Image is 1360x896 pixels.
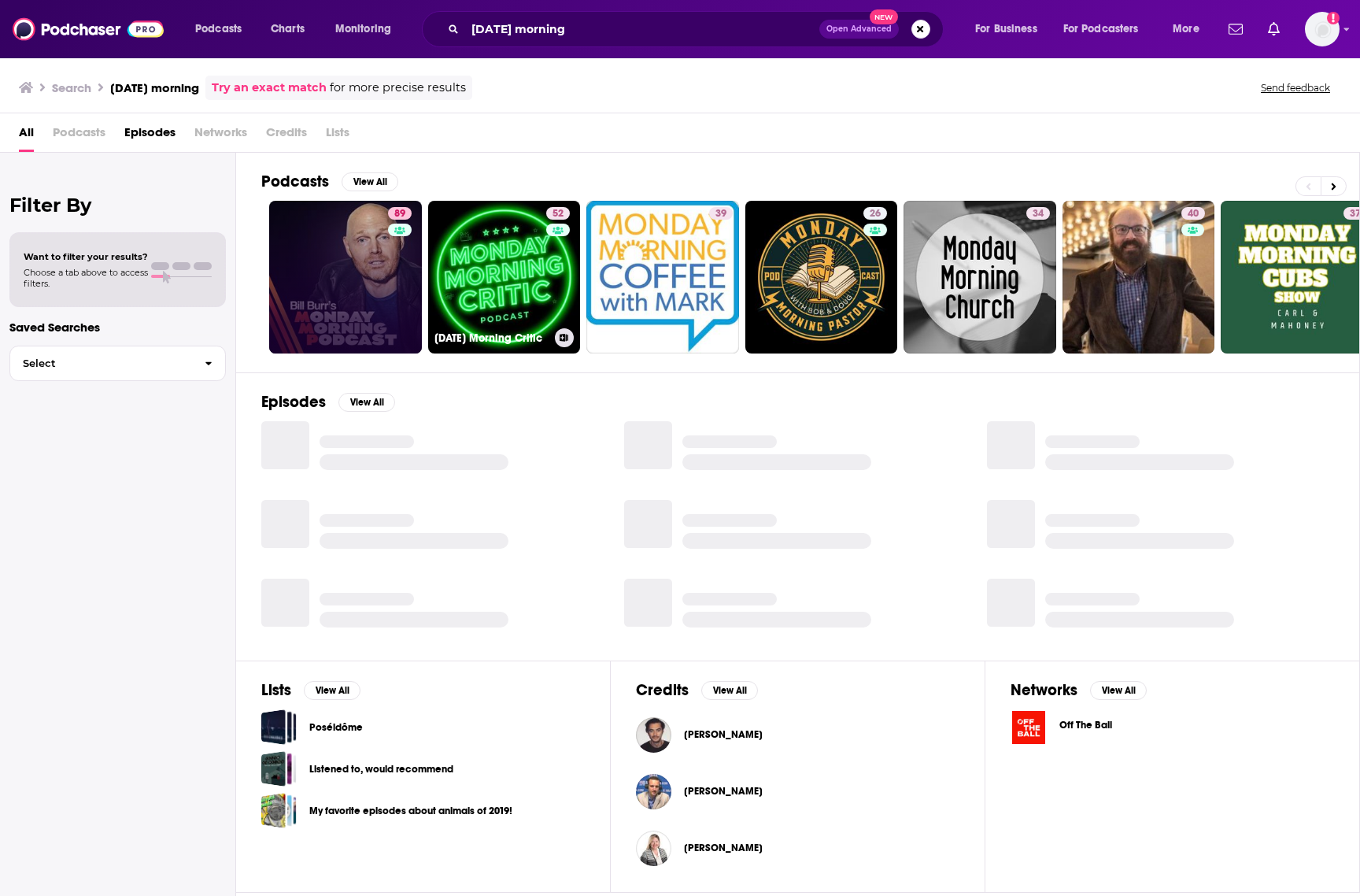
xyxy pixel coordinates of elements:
[546,207,570,220] a: 52
[437,11,959,47] div: Search podcasts, credits, & more...
[9,346,226,381] button: Select
[1053,17,1162,42] button: open menu
[1011,680,1147,700] a: NetworksView All
[110,80,199,95] h3: [DATE] morning
[194,120,247,152] span: Networks
[636,774,671,809] img: Tim Bontemps
[819,20,899,39] button: Open AdvancedNew
[636,823,959,873] button: Julie GunlockJulie Gunlock
[326,120,349,152] span: Lists
[309,719,363,736] a: Poséidôme
[964,17,1057,42] button: open menu
[904,201,1056,354] a: 34
[1173,18,1199,40] span: More
[309,802,512,820] a: My favorite episodes about animals of 2019!
[434,331,549,345] h3: [DATE] Morning Critic
[1162,17,1219,42] button: open menu
[342,172,398,191] button: View All
[552,206,564,222] span: 52
[684,842,763,854] span: [PERSON_NAME]
[212,79,327,97] a: Try an exact match
[745,201,898,354] a: 26
[636,766,959,816] button: Tim BontempsTim Bontemps
[261,172,398,191] a: PodcastsView All
[13,14,164,44] img: Podchaser - Follow, Share and Rate Podcasts
[9,320,226,335] p: Saved Searches
[1222,16,1249,43] a: Show notifications dropdown
[684,728,763,741] span: [PERSON_NAME]
[309,761,453,778] a: Listened to, would recommend
[636,680,689,700] h2: Credits
[709,207,733,220] a: 39
[1181,207,1205,220] a: 40
[261,793,297,828] a: My favorite episodes about animals of 2019!
[465,17,819,42] input: Search podcasts, credits, & more...
[195,18,242,40] span: Podcasts
[261,680,291,700] h2: Lists
[53,120,105,152] span: Podcasts
[1305,12,1340,46] button: Show profile menu
[261,392,395,412] a: EpisodesView All
[701,681,758,700] button: View All
[324,17,412,42] button: open menu
[261,172,329,191] h2: Podcasts
[261,392,326,412] h2: Episodes
[1256,81,1335,94] button: Send feedback
[863,207,887,220] a: 26
[1305,12,1340,46] span: Logged in as sashagoldin
[24,251,148,262] span: Want to filter your results?
[636,709,959,760] button: Andrew ThemelesAndrew Themeles
[636,831,671,866] a: Julie Gunlock
[1305,12,1340,46] img: User Profile
[19,120,34,152] a: All
[1011,680,1077,700] h2: Networks
[684,728,763,741] a: Andrew Themeles
[261,680,360,700] a: ListsView All
[684,785,763,798] span: [PERSON_NAME]
[826,25,892,33] span: Open Advanced
[52,80,91,95] h3: Search
[394,206,405,222] span: 89
[330,79,466,97] span: for more precise results
[715,206,726,222] span: 39
[24,267,148,289] span: Choose a tab above to access filters.
[184,17,262,42] button: open menu
[428,201,581,354] a: 52[DATE] Morning Critic
[1327,12,1340,24] svg: Add a profile image
[261,709,297,745] a: Poséidôme
[304,681,360,700] button: View All
[636,717,671,753] img: Andrew Themeles
[335,18,391,40] span: Monitoring
[271,18,305,40] span: Charts
[1188,206,1199,222] span: 40
[10,358,192,368] span: Select
[1011,709,1047,746] img: Off The Ball logo
[1059,719,1112,731] span: Off The Ball
[975,18,1037,40] span: For Business
[870,206,881,222] span: 26
[9,194,226,217] h2: Filter By
[586,201,739,354] a: 39
[1090,681,1147,700] button: View All
[338,393,395,412] button: View All
[684,785,763,798] a: Tim Bontemps
[636,680,758,700] a: CreditsView All
[266,120,307,152] span: Credits
[261,751,297,787] a: Listened to, would recommend
[870,9,898,24] span: New
[1011,709,1334,746] a: Off The Ball logoOff The Ball
[269,201,422,354] a: 89
[1033,206,1044,222] span: 34
[684,842,763,854] a: Julie Gunlock
[124,120,176,152] a: Episodes
[1063,18,1139,40] span: For Podcasters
